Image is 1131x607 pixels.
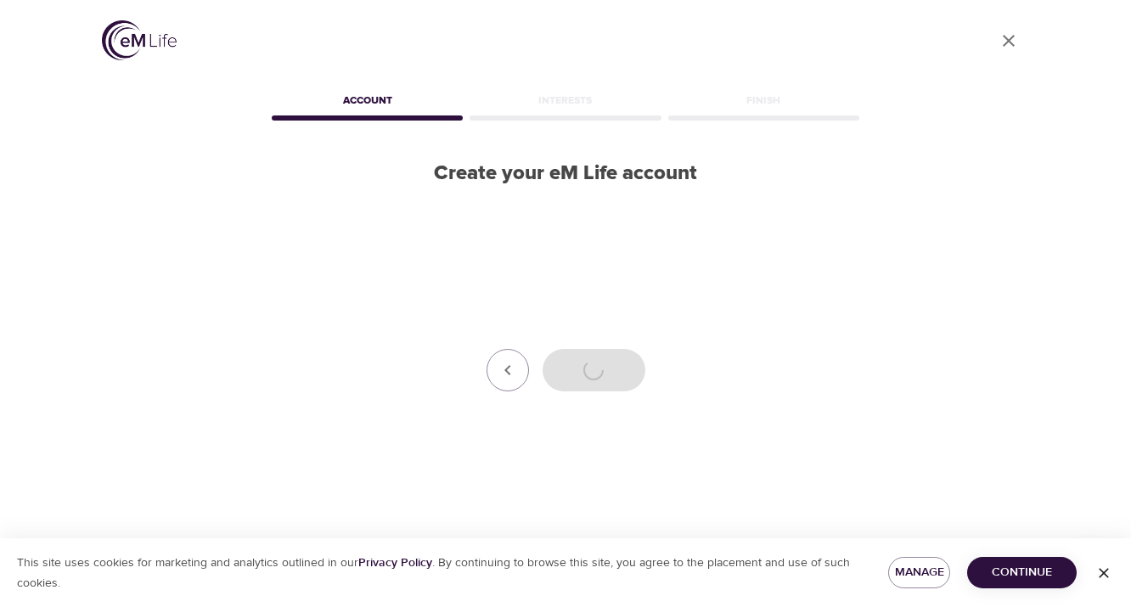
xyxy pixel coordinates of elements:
img: logo [102,20,177,60]
span: Manage [902,562,937,583]
a: Privacy Policy [358,555,432,570]
span: Continue [981,562,1063,583]
a: close [988,20,1029,61]
button: Manage [888,557,950,588]
button: Continue [967,557,1077,588]
h2: Create your eM Life account [268,161,863,186]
